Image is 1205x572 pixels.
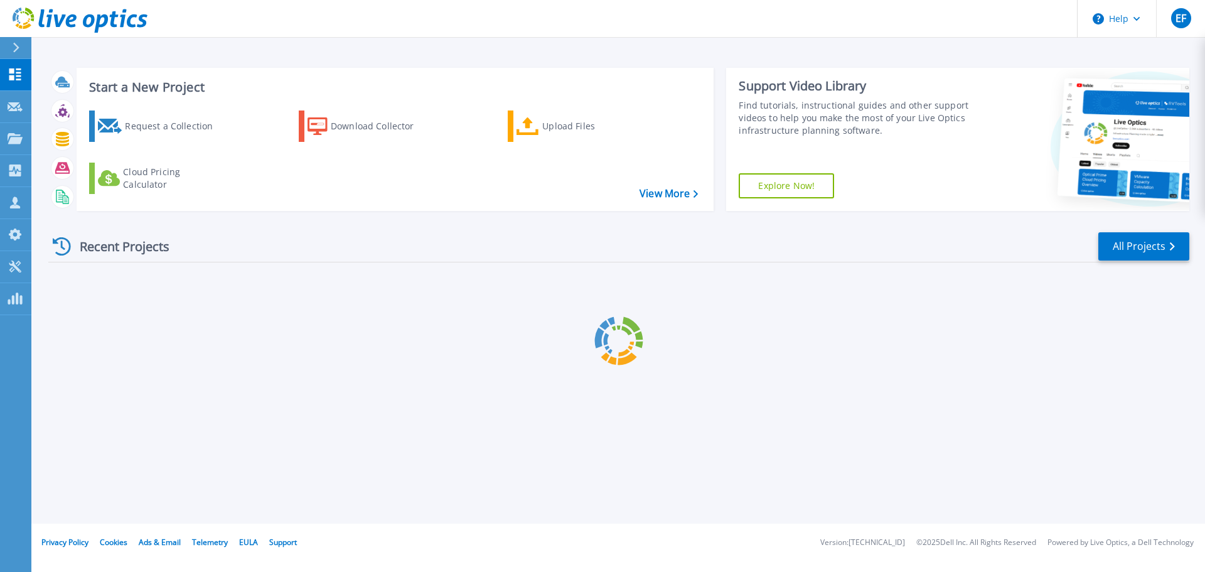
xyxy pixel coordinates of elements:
a: Cookies [100,537,127,548]
a: Ads & Email [139,537,181,548]
div: Upload Files [542,114,643,139]
a: Explore Now! [739,173,834,198]
a: Support [269,537,297,548]
a: Telemetry [192,537,228,548]
a: Privacy Policy [41,537,88,548]
li: Version: [TECHNICAL_ID] [820,539,905,547]
div: Request a Collection [125,114,225,139]
a: Cloud Pricing Calculator [89,163,229,194]
a: View More [640,188,698,200]
a: Upload Files [508,111,648,142]
div: Recent Projects [48,231,186,262]
a: Download Collector [299,111,439,142]
span: EF [1176,13,1186,23]
h3: Start a New Project [89,80,698,94]
li: © 2025 Dell Inc. All Rights Reserved [916,539,1036,547]
li: Powered by Live Optics, a Dell Technology [1047,539,1194,547]
div: Cloud Pricing Calculator [123,166,223,191]
a: All Projects [1098,232,1189,261]
div: Support Video Library [739,78,975,94]
div: Find tutorials, instructional guides and other support videos to help you make the most of your L... [739,99,975,137]
a: EULA [239,537,258,548]
div: Download Collector [331,114,431,139]
a: Request a Collection [89,111,229,142]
